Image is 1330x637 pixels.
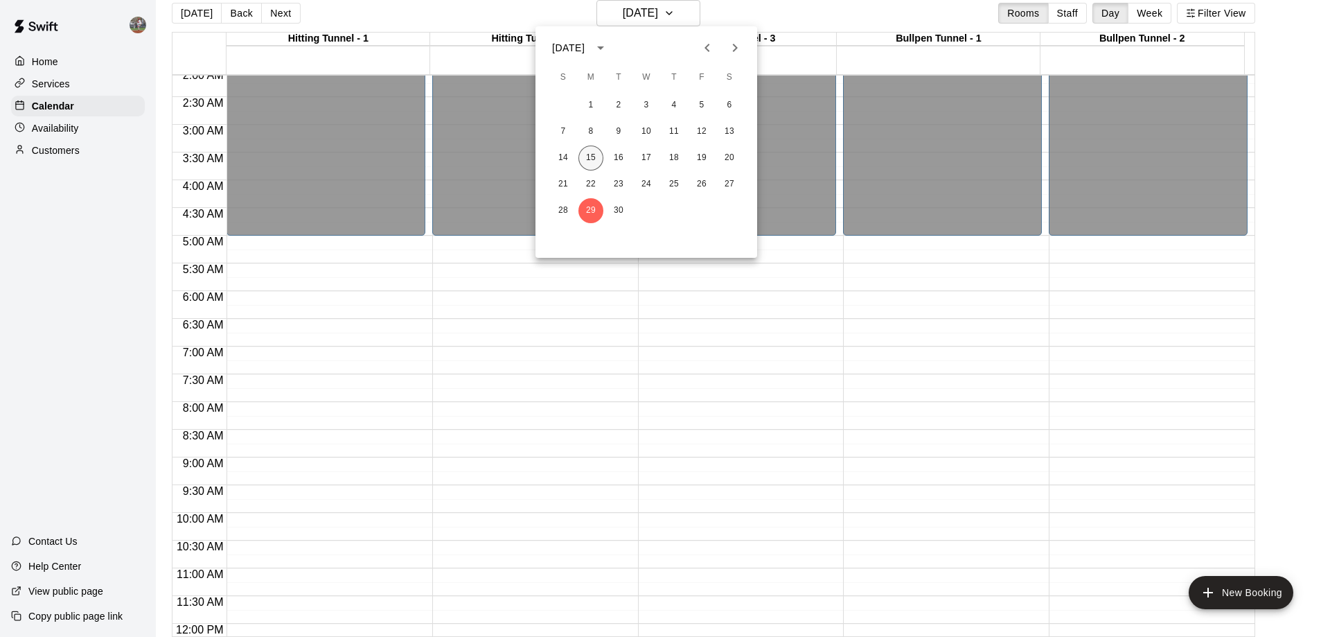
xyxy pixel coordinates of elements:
[551,119,576,144] button: 7
[578,119,603,144] button: 8
[578,64,603,91] span: Monday
[662,64,686,91] span: Thursday
[689,119,714,144] button: 12
[551,198,576,223] button: 28
[689,146,714,171] button: 19
[551,146,576,171] button: 14
[551,64,576,91] span: Sunday
[717,172,742,197] button: 27
[693,34,721,62] button: Previous month
[717,146,742,171] button: 20
[634,64,659,91] span: Wednesday
[578,93,603,118] button: 1
[552,41,585,55] div: [DATE]
[634,93,659,118] button: 3
[606,93,631,118] button: 2
[662,93,686,118] button: 4
[578,172,603,197] button: 22
[606,172,631,197] button: 23
[589,36,612,60] button: calendar view is open, switch to year view
[634,172,659,197] button: 24
[689,172,714,197] button: 26
[689,93,714,118] button: 5
[717,93,742,118] button: 6
[578,146,603,171] button: 15
[717,64,742,91] span: Saturday
[721,34,749,62] button: Next month
[606,64,631,91] span: Tuesday
[717,119,742,144] button: 13
[634,146,659,171] button: 17
[689,64,714,91] span: Friday
[551,172,576,197] button: 21
[606,119,631,144] button: 9
[634,119,659,144] button: 10
[662,172,686,197] button: 25
[606,146,631,171] button: 16
[606,198,631,223] button: 30
[662,119,686,144] button: 11
[578,198,603,223] button: 29
[662,146,686,171] button: 18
